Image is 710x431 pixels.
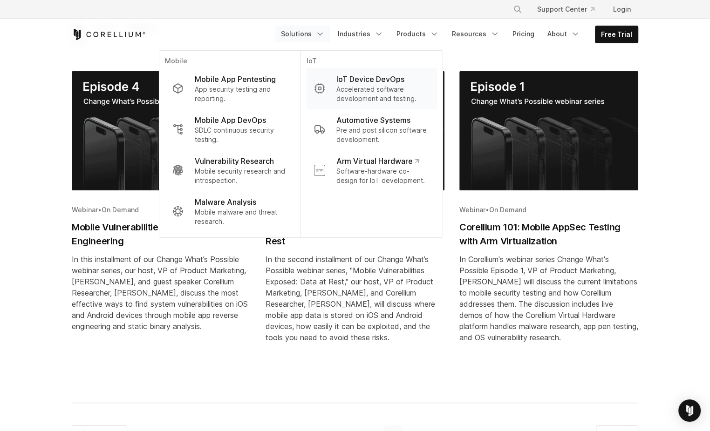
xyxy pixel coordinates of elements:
a: Resources [446,26,505,42]
span: Webinar [72,206,98,214]
div: • [459,205,638,215]
div: In Corellium's webinar series Change What's Possible Episode 1, VP of Product Marketing, [PERSON_... [459,254,638,343]
img: Mobile Vulnerabilities Exposed: Reverse Engineering [72,71,251,190]
div: • [72,205,251,215]
a: Vulnerability Research Mobile security research and introspection. [165,150,295,191]
a: About [542,26,586,42]
img: Corellium 101: Mobile AppSec Testing with Arm Virtualization [459,71,638,190]
p: Accelerated software development and testing. [336,85,430,103]
p: Mobile [165,56,295,68]
a: IoT Device DevOps Accelerated software development and testing. [307,68,437,109]
span: On Demand [102,206,139,214]
p: Automotive Systems [336,114,410,126]
a: Corellium Home [72,29,146,40]
p: Pre and post silicon software development. [336,126,430,144]
p: IoT [307,56,437,68]
p: App security testing and reporting. [195,85,287,103]
h2: Corellium 101: Mobile AppSec Testing with Arm Virtualization [459,220,638,248]
p: Mobile security research and introspection. [195,167,287,185]
a: Blog post summary: Mobile Vulnerabilities Exposed: Reverse Engineering [72,71,251,373]
h2: Mobile Vulnerabilities Exposed: Reverse Engineering [72,220,251,248]
p: Arm Virtual Hardware [336,155,419,167]
a: Support Center [530,1,602,18]
div: In this installment of our Change What’s Possible webinar series, our host, VP of Product Marketi... [72,254,251,332]
span: On Demand [489,206,526,214]
a: Products [391,26,444,42]
p: IoT Device DevOps [336,74,404,85]
p: Mobile App Pentesting [195,74,276,85]
a: Login [606,1,638,18]
a: Automotive Systems Pre and post silicon software development. [307,109,437,150]
p: SDLC continuous security testing. [195,126,287,144]
button: Search [509,1,526,18]
p: Vulnerability Research [195,155,274,167]
a: Mobile App Pentesting App security testing and reporting. [165,68,295,109]
div: Open Intercom Messenger [678,399,701,422]
a: Malware Analysis Mobile malware and threat research. [165,191,295,232]
a: Free Trial [595,26,638,43]
a: Arm Virtual Hardware Software-hardware co-design for IoT development. [307,150,437,191]
a: Solutions [275,26,330,42]
p: Software-hardware co-design for IoT development. [336,167,430,185]
a: Mobile App DevOps SDLC continuous security testing. [165,109,295,150]
p: Mobile malware and threat research. [195,208,287,226]
div: In the second installment of our Change What’s Possible webinar series, "Mobile Vulnerabilities E... [266,254,444,343]
a: Industries [332,26,389,42]
div: Navigation Menu [502,1,638,18]
p: Malware Analysis [195,196,256,208]
span: Webinar [459,206,485,214]
p: Mobile App DevOps [195,114,266,126]
a: Pricing [507,26,540,42]
div: Navigation Menu [275,26,638,43]
a: Blog post summary: Corellium 101: Mobile AppSec Testing with Arm Virtualization [459,71,638,373]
